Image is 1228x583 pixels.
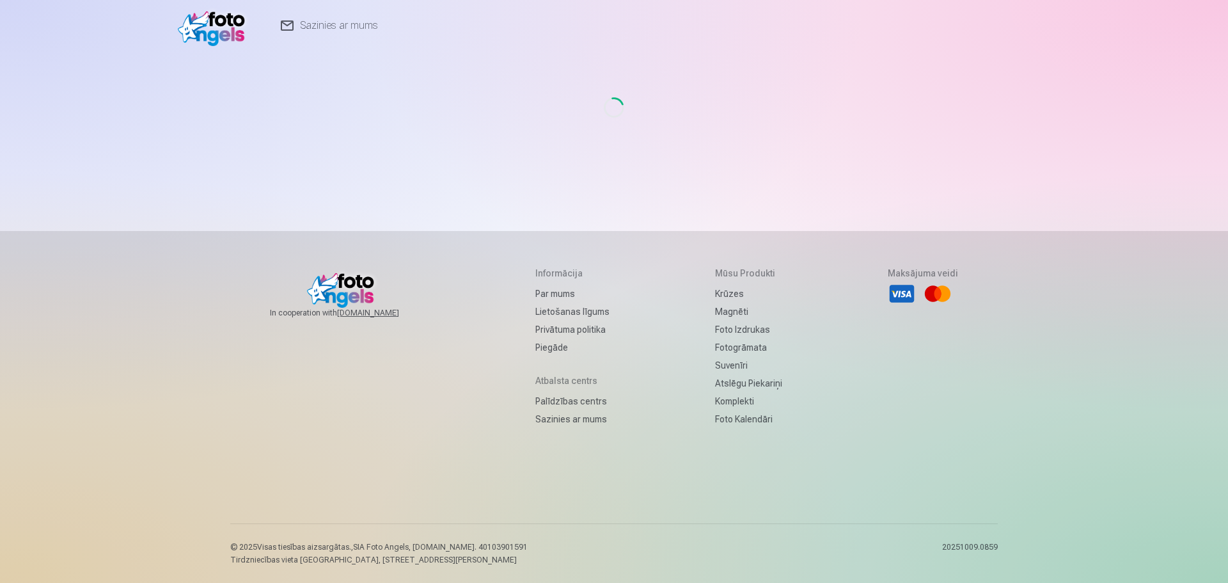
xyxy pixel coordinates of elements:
[888,280,916,308] li: Visa
[535,285,610,303] a: Par mums
[715,285,782,303] a: Krūzes
[337,308,430,318] a: [DOMAIN_NAME]
[715,267,782,280] h5: Mūsu produkti
[535,410,610,428] a: Sazinies ar mums
[230,555,528,565] p: Tirdzniecības vieta [GEOGRAPHIC_DATA], [STREET_ADDRESS][PERSON_NAME]
[715,339,782,356] a: Fotogrāmata
[924,280,952,308] li: Mastercard
[942,542,998,565] p: 20251009.0859
[178,5,251,46] img: /v1
[715,410,782,428] a: Foto kalendāri
[535,374,610,387] h5: Atbalsta centrs
[535,392,610,410] a: Palīdzības centrs
[715,374,782,392] a: Atslēgu piekariņi
[535,339,610,356] a: Piegāde
[230,542,528,552] p: © 2025 Visas tiesības aizsargātas. ,
[715,321,782,339] a: Foto izdrukas
[353,543,528,552] span: SIA Foto Angels, [DOMAIN_NAME]. 40103901591
[535,267,610,280] h5: Informācija
[715,356,782,374] a: Suvenīri
[715,303,782,321] a: Magnēti
[535,303,610,321] a: Lietošanas līgums
[715,392,782,410] a: Komplekti
[270,308,430,318] span: In cooperation with
[535,321,610,339] a: Privātuma politika
[888,267,958,280] h5: Maksājuma veidi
